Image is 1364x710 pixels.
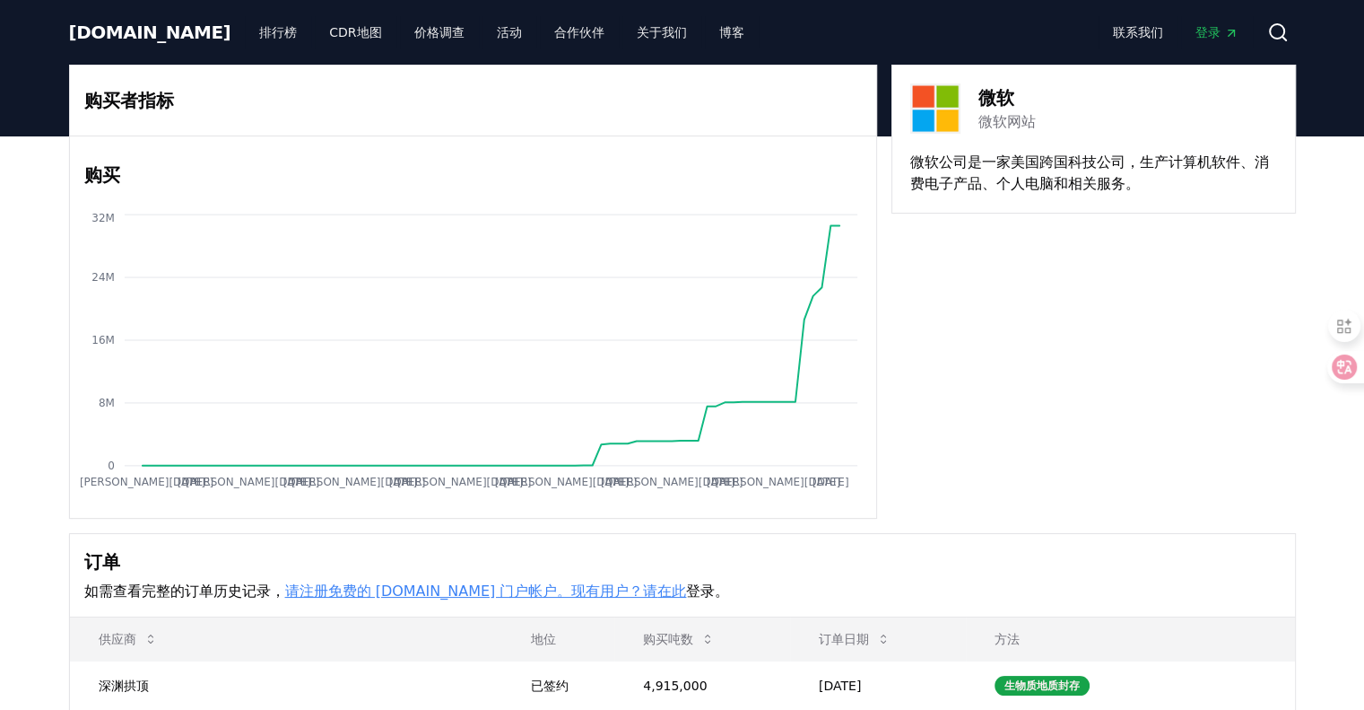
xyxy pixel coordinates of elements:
[99,632,136,646] font: 供应商
[643,632,693,646] font: 购买吨数
[910,83,960,134] img: Microsoft 徽标
[1195,25,1221,39] font: 登录
[84,90,174,111] font: 购买者指标
[707,476,743,488] tspan: [DATE]
[177,476,213,488] tspan: [DATE]
[719,25,744,39] font: 博客
[84,164,120,186] font: 购买
[531,632,556,646] font: 地位
[245,16,311,48] a: 排行榜
[622,16,701,48] a: 关于我们
[910,153,1269,192] font: 微软公司是一家美国跨国科技公司，生产计算机软件、消费电子产品、个人电脑和相关服务。
[637,25,687,39] font: 关于我们
[1004,679,1080,692] font: 生物质地质封存
[995,632,1020,646] font: 方法
[601,476,638,488] tspan: [DATE]
[657,583,686,600] a: 在此
[715,583,729,600] font: 。
[99,679,149,693] font: 深渊拱顶
[285,583,658,600] a: 请注册免费的 [DOMAIN_NAME] 门户帐户。现有用户？请
[978,87,1014,109] font: 微软
[245,16,758,48] nav: 主要的
[79,476,204,488] tspan: [PERSON_NAME][DATE]
[329,25,381,39] font: CDR地图
[91,271,115,284] tspan: 24M
[91,334,115,346] tspan: 16M
[315,16,395,48] a: CDR地图
[397,476,523,488] tspan: [PERSON_NAME][DATE]
[69,20,231,45] a: [DOMAIN_NAME]​​
[1099,16,1253,48] nav: 主要的
[1099,16,1177,48] a: 联系我们
[84,583,285,600] font: 如需查看完整的订单历史记录，
[494,476,531,488] tspan: [DATE]
[291,476,417,488] tspan: [PERSON_NAME][DATE]
[108,460,115,472] tspan: 0
[400,16,479,48] a: 价格调查
[715,476,840,488] tspan: [PERSON_NAME][DATE]
[503,476,629,488] tspan: [PERSON_NAME][DATE]
[554,25,604,39] font: 合作伙伴
[259,25,297,39] font: 排行榜
[84,551,120,573] font: 订单
[705,16,759,48] a: 博客
[91,212,115,224] tspan: 32M
[812,476,849,488] tspan: [DATE]
[643,679,707,693] font: 4,915,000
[531,679,569,693] font: 已签约
[540,16,619,48] a: 合作伙伴
[978,113,1036,130] font: 微软网站
[978,111,1036,133] a: 微软网站
[609,476,734,488] tspan: [PERSON_NAME][DATE]
[819,632,869,646] font: 订单日期
[282,476,319,488] tspan: [DATE]
[1113,25,1163,39] font: 联系我们
[482,16,536,48] a: 活动
[629,621,729,657] button: 购买吨数
[497,25,522,39] font: 活动
[1181,16,1253,48] a: 登录
[84,621,172,657] button: 供应商
[69,22,231,43] font: [DOMAIN_NAME]
[804,621,905,657] button: 订单日期
[185,476,310,488] tspan: [PERSON_NAME][DATE]
[414,25,465,39] font: 价格调查
[819,679,861,693] font: [DATE]
[388,476,425,488] tspan: [DATE]
[98,397,114,409] tspan: 8M
[686,583,715,600] font: 登录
